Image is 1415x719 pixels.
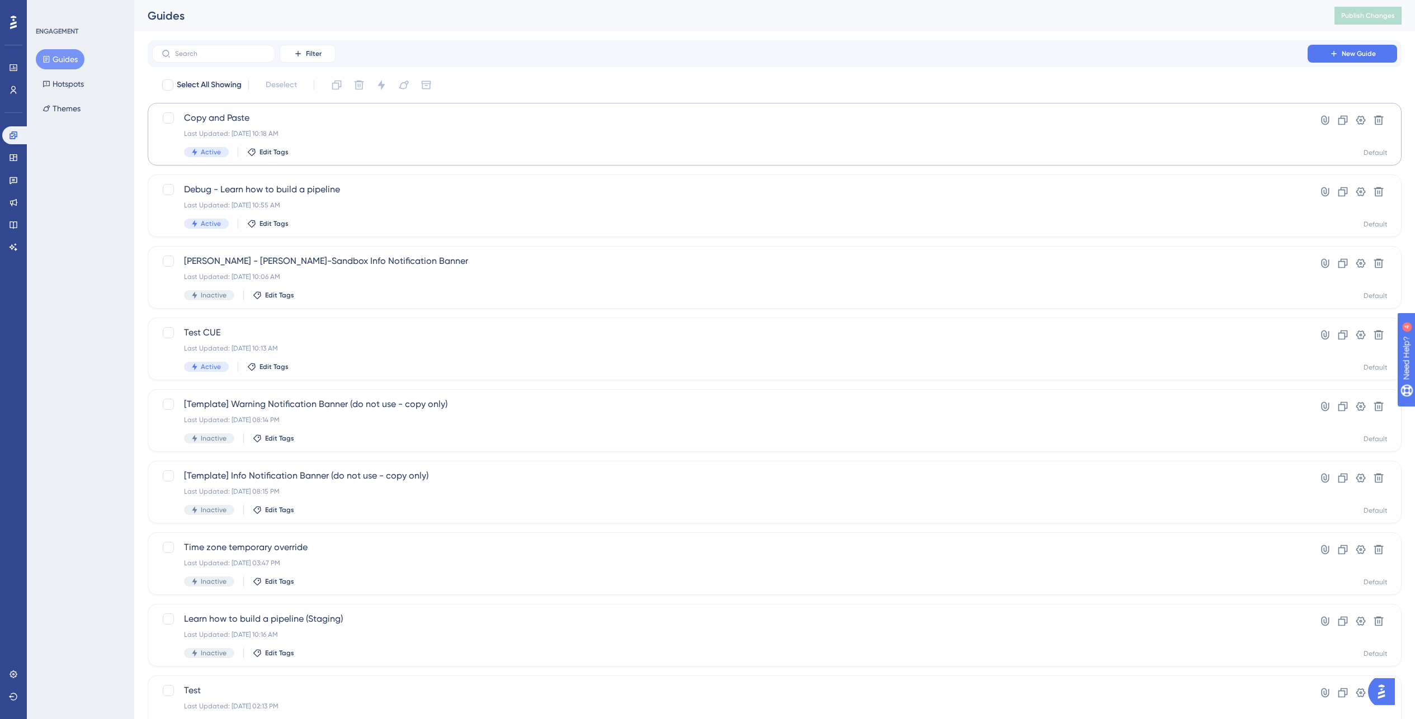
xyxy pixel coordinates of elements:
[1341,11,1395,20] span: Publish Changes
[184,487,1276,496] div: Last Updated: [DATE] 08:15 PM
[253,649,294,657] button: Edit Tags
[184,559,1276,567] div: Last Updated: [DATE] 03:47 PM
[201,148,221,157] span: Active
[184,541,1276,554] span: Time zone temporary override
[247,219,289,228] button: Edit Tags
[201,219,221,228] span: Active
[1364,220,1388,229] div: Default
[260,219,289,228] span: Edit Tags
[184,111,1276,125] span: Copy and Paste
[247,148,289,157] button: Edit Tags
[1364,649,1388,658] div: Default
[253,291,294,300] button: Edit Tags
[177,78,242,92] span: Select All Showing
[280,45,336,63] button: Filter
[201,505,227,514] span: Inactive
[184,183,1276,196] span: Debug - Learn how to build a pipeline
[201,362,221,371] span: Active
[247,362,289,371] button: Edit Tags
[201,434,227,443] span: Inactive
[201,291,227,300] span: Inactive
[265,577,294,586] span: Edit Tags
[184,469,1276,483] span: [Template] Info Notification Banner (do not use - copy only)
[306,49,322,58] span: Filter
[184,272,1276,281] div: Last Updated: [DATE] 10:06 AM
[184,344,1276,353] div: Last Updated: [DATE] 10:13 AM
[148,8,1306,23] div: Guides
[253,434,294,443] button: Edit Tags
[1364,434,1388,443] div: Default
[1364,363,1388,372] div: Default
[184,612,1276,626] span: Learn how to build a pipeline (Staging)
[1364,578,1388,586] div: Default
[260,148,289,157] span: Edit Tags
[175,50,266,58] input: Search
[1342,49,1376,58] span: New Guide
[184,684,1276,697] span: Test
[1334,7,1402,25] button: Publish Changes
[1368,675,1402,708] iframe: UserGuiding AI Assistant Launcher
[265,291,294,300] span: Edit Tags
[184,326,1276,339] span: Test CUE
[184,254,1276,268] span: [PERSON_NAME] - [PERSON_NAME]-Sandbox Info Notification Banner
[78,6,81,15] div: 4
[256,75,307,95] button: Deselect
[36,74,91,94] button: Hotspots
[36,49,84,69] button: Guides
[36,98,87,119] button: Themes
[1364,506,1388,515] div: Default
[201,577,227,586] span: Inactive
[253,505,294,514] button: Edit Tags
[265,434,294,443] span: Edit Tags
[184,398,1276,411] span: [Template] Warning Notification Banner (do not use - copy only)
[1364,148,1388,157] div: Default
[266,78,297,92] span: Deselect
[265,649,294,657] span: Edit Tags
[265,505,294,514] span: Edit Tags
[184,201,1276,210] div: Last Updated: [DATE] 10:55 AM
[260,362,289,371] span: Edit Tags
[26,3,70,16] span: Need Help?
[36,27,78,36] div: ENGAGEMENT
[1308,45,1397,63] button: New Guide
[184,702,1276,711] div: Last Updated: [DATE] 02:13 PM
[184,630,1276,639] div: Last Updated: [DATE] 10:16 AM
[201,649,227,657] span: Inactive
[253,577,294,586] button: Edit Tags
[184,415,1276,424] div: Last Updated: [DATE] 08:14 PM
[1364,291,1388,300] div: Default
[184,129,1276,138] div: Last Updated: [DATE] 10:18 AM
